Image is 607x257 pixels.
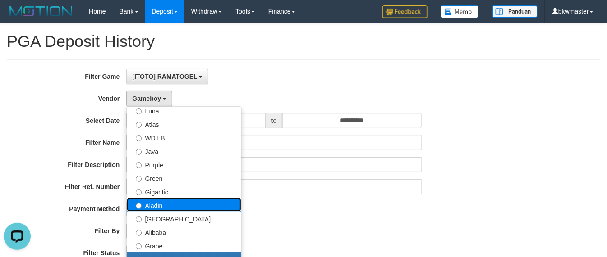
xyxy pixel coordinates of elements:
[126,91,172,106] button: Gameboy
[136,216,142,222] input: [GEOGRAPHIC_DATA]
[136,189,142,195] input: Gigantic
[127,198,241,212] label: Aladin
[441,5,479,18] img: Button%20Memo.svg
[127,185,241,198] label: Gigantic
[126,69,208,84] button: [ITOTO] RAMATOGEL
[136,230,142,236] input: Alibaba
[7,32,600,50] h1: PGA Deposit History
[136,108,142,114] input: Luna
[127,117,241,131] label: Atlas
[132,73,197,80] span: [ITOTO] RAMATOGEL
[136,122,142,128] input: Atlas
[132,95,161,102] span: Gameboy
[266,113,283,128] span: to
[127,104,241,117] label: Luna
[127,225,241,239] label: Alibaba
[127,131,241,144] label: WD LB
[382,5,428,18] img: Feedback.jpg
[136,243,142,249] input: Grape
[4,4,31,31] button: Open LiveChat chat widget
[127,158,241,171] label: Purple
[136,203,142,209] input: Aladin
[492,5,538,18] img: panduan.png
[127,212,241,225] label: [GEOGRAPHIC_DATA]
[136,162,142,168] input: Purple
[127,239,241,252] label: Grape
[127,171,241,185] label: Green
[136,176,142,182] input: Green
[136,149,142,155] input: Java
[7,5,75,18] img: MOTION_logo.png
[127,144,241,158] label: Java
[136,135,142,141] input: WD LB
